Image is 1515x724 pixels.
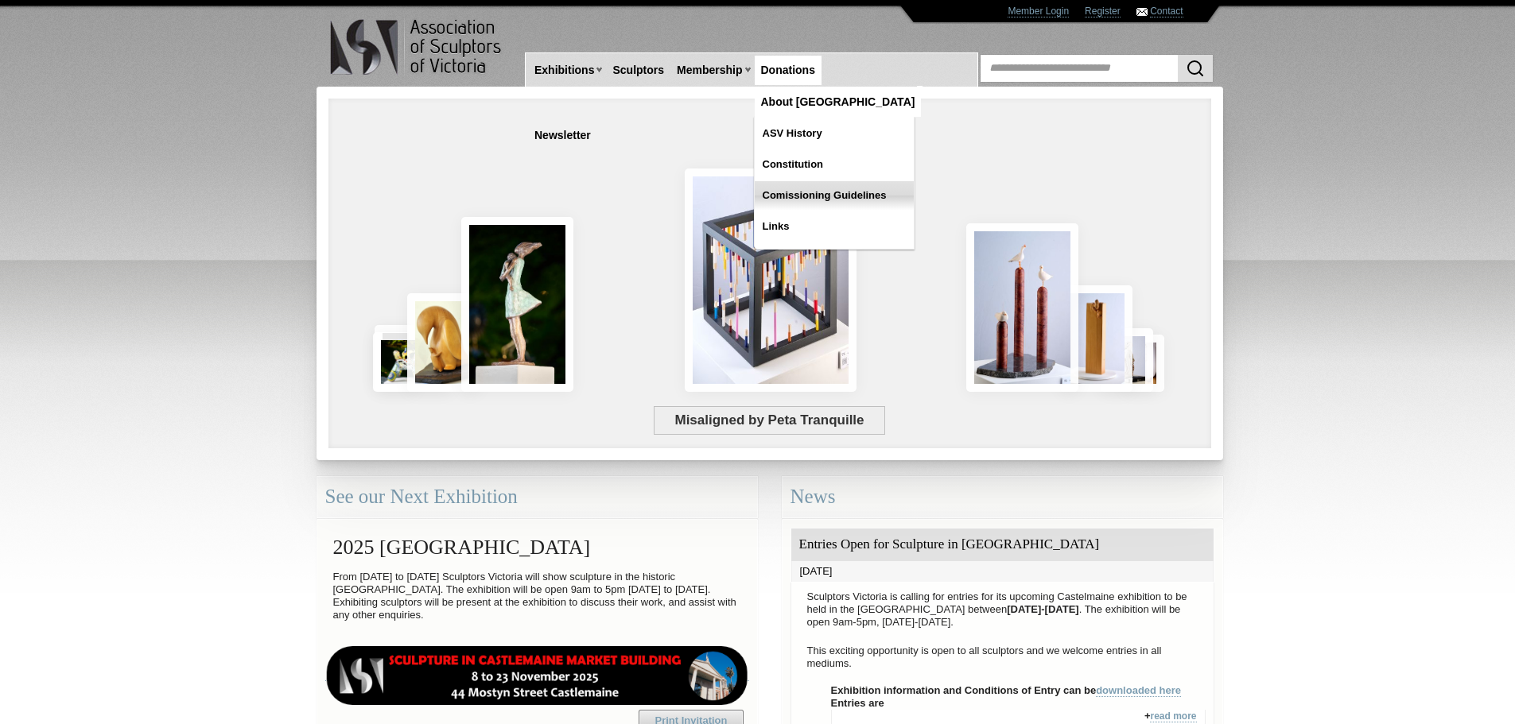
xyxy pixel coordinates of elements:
a: Constitution [755,150,914,179]
a: downloaded here [1096,684,1181,697]
img: Contact ASV [1136,8,1148,16]
a: Sculptors [606,56,670,85]
a: Register [1085,6,1121,17]
p: Sculptors Victoria is calling for entries for its upcoming Castelmaine exhibition to be held in t... [799,587,1206,633]
img: Search [1186,59,1205,78]
span: Misaligned by Peta Tranquille [654,406,885,435]
a: Exhibitions [528,56,600,85]
strong: [DATE]-[DATE] [1007,603,1079,615]
p: This exciting opportunity is open to all sculptors and we welcome entries in all mediums. [799,641,1206,674]
img: logo.png [329,16,504,79]
div: News [782,476,1223,518]
a: Donations [755,56,822,85]
strong: Exhibition information and Conditions of Entry can be [831,684,1182,697]
img: castlemaine-ldrbd25v2.png [325,646,749,705]
img: Rising Tides [966,223,1078,392]
a: read more [1150,710,1196,722]
p: From [DATE] to [DATE] Sculptors Victoria will show sculpture in the historic [GEOGRAPHIC_DATA]. T... [325,567,749,625]
a: Membership [670,56,748,85]
a: Newsletter [528,121,597,150]
a: Contact [1150,6,1183,17]
img: Connection [461,217,574,392]
div: See our Next Exhibition [317,476,758,518]
h2: 2025 [GEOGRAPHIC_DATA] [325,528,749,567]
a: Links [755,212,914,241]
img: Little Frog. Big Climb [1060,285,1132,392]
div: Entries Open for Sculpture in [GEOGRAPHIC_DATA] [791,528,1214,561]
a: About [GEOGRAPHIC_DATA] [755,87,922,117]
div: [DATE] [791,561,1214,582]
a: Member Login [1008,6,1069,17]
a: ASV History [755,119,914,148]
a: Comissioning Guidelines [755,181,914,210]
